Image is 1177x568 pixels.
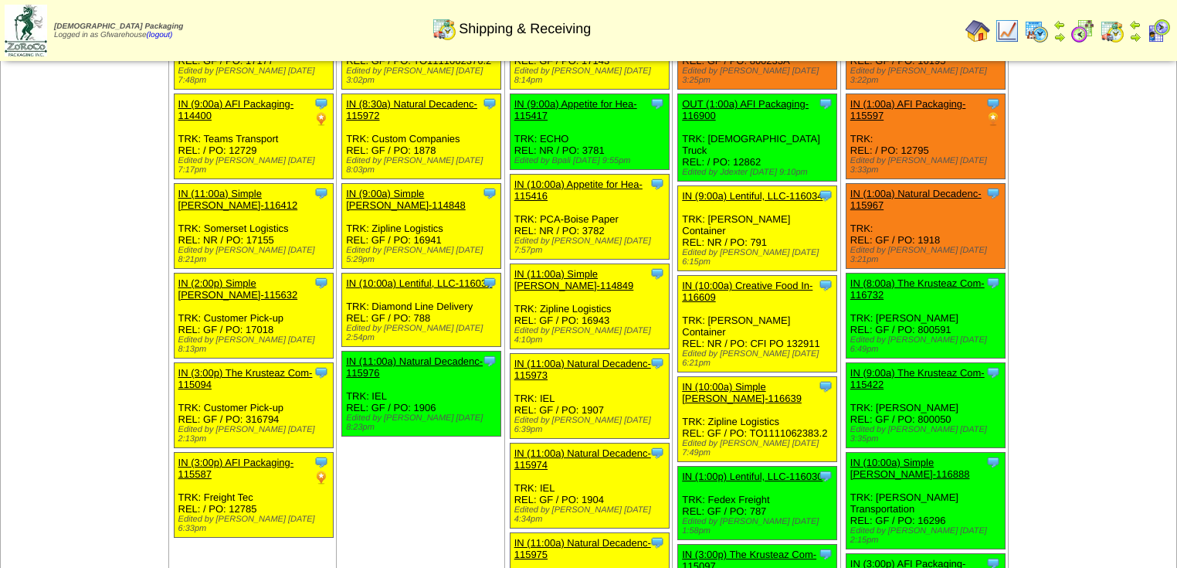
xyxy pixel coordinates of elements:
img: calendarprod.gif [1024,19,1049,43]
img: Tooltip [818,379,833,394]
img: PO [314,111,329,127]
img: Tooltip [818,277,833,293]
div: Edited by [PERSON_NAME] [DATE] 1:58pm [682,517,836,536]
div: TRK: IEL REL: GF / PO: 1907 [510,354,669,439]
img: Tooltip [482,353,497,369]
div: Edited by [PERSON_NAME] [DATE] 3:33pm [850,156,1005,175]
img: zoroco-logo-small.webp [5,5,47,56]
div: Edited by [PERSON_NAME] [DATE] 8:13pm [178,335,333,354]
div: Edited by [PERSON_NAME] [DATE] 6:49pm [850,335,1005,354]
div: Edited by [PERSON_NAME] [DATE] 3:21pm [850,246,1005,264]
a: IN (1:00p) Lentiful, LLC-116030 [682,471,823,482]
img: Tooltip [818,96,833,111]
img: Tooltip [818,468,833,484]
a: IN (11:00a) Natural Decadenc-115974 [514,447,651,471]
img: line_graph.gif [995,19,1019,43]
div: TRK: PCA-Boise Paper REL: NR / PO: 3782 [510,175,669,260]
div: TRK: ECHO REL: NR / PO: 3781 [510,94,669,170]
div: Edited by [PERSON_NAME] [DATE] 2:15pm [850,526,1005,545]
a: IN (10:00a) Creative Food In-116609 [682,280,812,303]
a: IN (9:00a) Simple [PERSON_NAME]-114848 [346,188,466,211]
div: TRK: [PERSON_NAME] Container REL: NR / PO: CFI PO 132911 [678,276,837,372]
a: IN (11:00a) Natural Decadenc-115976 [346,355,483,379]
div: Edited by [PERSON_NAME] [DATE] 5:29pm [346,246,500,264]
div: TRK: [PERSON_NAME] Container REL: NR / PO: 791 [678,186,837,271]
img: calendarcustomer.gif [1146,19,1171,43]
div: Edited by [PERSON_NAME] [DATE] 8:14pm [514,66,669,85]
div: Edited by [PERSON_NAME] [DATE] 7:57pm [514,236,669,255]
div: TRK: [PERSON_NAME] REL: GF / PO: 800591 [846,274,1005,359]
a: IN (11:00a) Natural Decadenc-115975 [514,537,651,560]
img: Tooltip [650,445,665,461]
img: arrowright.gif [1129,31,1141,43]
div: TRK: [PERSON_NAME] Transportation REL: GF / PO: 16296 [846,453,1005,549]
a: IN (9:00a) AFI Packaging-114400 [178,98,294,121]
div: TRK: Zipline Logistics REL: GF / PO: TO1111062383.2 [678,377,837,462]
div: TRK: Fedex Freight REL: GF / PO: 787 [678,467,837,540]
div: Edited by [PERSON_NAME] [DATE] 3:22pm [850,66,1005,85]
img: calendarinout.gif [1100,19,1124,43]
div: Edited by [PERSON_NAME] [DATE] 6:33pm [178,515,333,533]
div: Edited by [PERSON_NAME] [DATE] 7:49pm [682,439,836,457]
a: IN (10:00a) Simple [PERSON_NAME]-116888 [850,457,970,480]
div: Edited by [PERSON_NAME] [DATE] 6:39pm [514,416,669,434]
img: Tooltip [818,188,833,203]
img: Tooltip [985,96,1001,111]
img: Tooltip [482,96,497,111]
div: TRK: Teams Transport REL: / PO: 12729 [174,94,333,179]
div: Edited by [PERSON_NAME] [DATE] 2:54pm [346,324,500,342]
img: Tooltip [314,275,329,291]
a: IN (10:00a) Simple [PERSON_NAME]-116639 [682,381,802,404]
img: arrowright.gif [1053,31,1066,43]
div: Edited by [PERSON_NAME] [DATE] 8:21pm [178,246,333,264]
img: Tooltip [482,275,497,291]
a: IN (10:00a) Appetite for Hea-115416 [514,179,643,202]
a: IN (1:00a) AFI Packaging-115597 [850,98,966,121]
div: Edited by [PERSON_NAME] [DATE] 3:02pm [346,66,500,85]
a: IN (9:00a) The Krusteaz Com-115422 [850,367,985,390]
div: TRK: Freight Tec REL: / PO: 12785 [174,453,333,538]
div: Edited by [PERSON_NAME] [DATE] 7:48pm [178,66,333,85]
div: TRK: REL: GF / PO: 1918 [846,184,1005,269]
a: IN (11:00a) Simple [PERSON_NAME]-114849 [514,268,634,291]
img: Tooltip [650,266,665,281]
a: IN (8:30a) Natural Decadenc-115972 [346,98,477,121]
div: TRK: Customer Pick-up REL: GF / PO: 316794 [174,363,333,448]
div: TRK: Zipline Logistics REL: GF / PO: 16943 [510,264,669,349]
div: Edited by [PERSON_NAME] [DATE] 6:15pm [682,248,836,267]
div: Edited by [PERSON_NAME] [DATE] 3:35pm [850,425,1005,444]
div: TRK: [PERSON_NAME] REL: GF / PO: 800050 [846,363,1005,448]
a: IN (9:00a) Appetite for Hea-115417 [514,98,637,121]
img: arrowleft.gif [1129,19,1141,31]
img: Tooltip [985,365,1001,380]
img: PO [985,111,1001,127]
span: [DEMOGRAPHIC_DATA] Packaging [54,22,183,31]
div: Edited by [PERSON_NAME] [DATE] 3:25pm [682,66,836,85]
img: Tooltip [482,185,497,201]
a: (logout) [147,31,173,39]
a: OUT (1:00a) AFI Packaging-116900 [682,98,809,121]
div: TRK: Zipline Logistics REL: GF / PO: 16941 [342,184,501,269]
img: Tooltip [818,546,833,562]
img: Tooltip [650,96,665,111]
a: IN (8:00a) The Krusteaz Com-116732 [850,277,985,301]
img: Tooltip [650,355,665,371]
div: TRK: [DEMOGRAPHIC_DATA] Truck REL: / PO: 12862 [678,94,837,182]
a: IN (11:00a) Natural Decadenc-115973 [514,358,651,381]
img: arrowleft.gif [1053,19,1066,31]
div: TRK: Custom Companies REL: GF / PO: 1878 [342,94,501,179]
div: Edited by [PERSON_NAME] [DATE] 7:17pm [178,156,333,175]
span: Shipping & Receiving [459,21,591,37]
img: Tooltip [650,176,665,192]
div: TRK: Diamond Line Delivery REL: GF / PO: 788 [342,274,501,347]
img: home.gif [965,19,990,43]
a: IN (3:00p) The Krusteaz Com-115094 [178,367,313,390]
img: Tooltip [314,96,329,111]
div: Edited by Bpali [DATE] 9:55pm [514,156,669,165]
img: Tooltip [650,535,665,550]
img: calendarblend.gif [1070,19,1095,43]
a: IN (2:00p) Simple [PERSON_NAME]-115632 [178,277,298,301]
img: Tooltip [985,275,1001,291]
div: Edited by [PERSON_NAME] [DATE] 4:10pm [514,326,669,345]
a: IN (9:00a) Lentiful, LLC-116034 [682,190,823,202]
